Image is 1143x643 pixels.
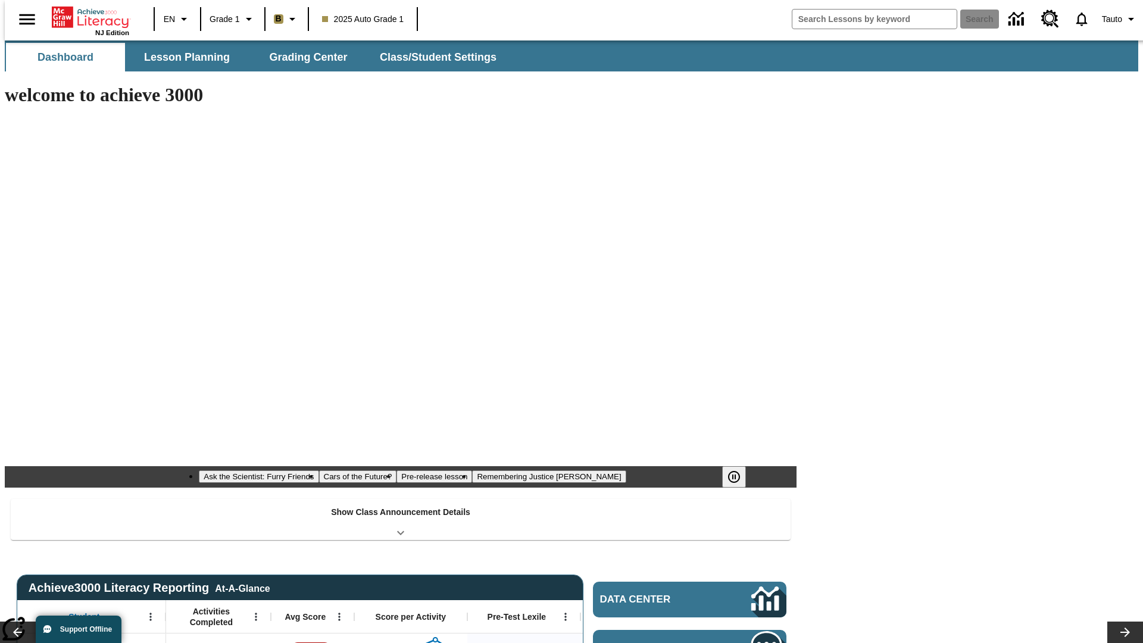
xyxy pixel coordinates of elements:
div: Pause [722,466,758,488]
a: Data Center [593,582,786,617]
span: Avg Score [285,611,326,622]
button: Profile/Settings [1097,8,1143,30]
button: Grade: Grade 1, Select a grade [205,8,261,30]
button: Slide 2 Cars of the Future? [319,470,397,483]
p: Show Class Announcement Details [331,506,470,519]
button: Open side menu [10,2,45,37]
h1: welcome to achieve 3000 [5,84,797,106]
button: Language: EN, Select a language [158,8,196,30]
a: Data Center [1001,3,1034,36]
span: Class/Student Settings [380,51,496,64]
span: 2025 Auto Grade 1 [322,13,404,26]
div: Show Class Announcement Details [11,499,791,540]
span: Pre-Test Lexile [488,611,546,622]
button: Lesson Planning [127,43,246,71]
button: Open Menu [142,608,160,626]
button: Support Offline [36,616,121,643]
span: Dashboard [38,51,93,64]
button: Dashboard [6,43,125,71]
button: Boost Class color is light brown. Change class color [269,8,304,30]
div: Home [52,4,129,36]
span: Achieve3000 Literacy Reporting [29,581,270,595]
button: Open Menu [247,608,265,626]
a: Resource Center, Will open in new tab [1034,3,1066,35]
span: Grade 1 [210,13,240,26]
button: Open Menu [330,608,348,626]
span: EN [164,13,175,26]
span: Data Center [600,594,711,605]
span: NJ Edition [95,29,129,36]
div: At-A-Glance [215,581,270,594]
div: SubNavbar [5,43,507,71]
span: Student [68,611,99,622]
span: Activities Completed [172,606,251,628]
a: Home [52,5,129,29]
button: Grading Center [249,43,368,71]
button: Pause [722,466,746,488]
span: Tauto [1102,13,1122,26]
button: Slide 3 Pre-release lesson [396,470,472,483]
span: Score per Activity [376,611,446,622]
span: Lesson Planning [144,51,230,64]
a: Notifications [1066,4,1097,35]
button: Open Menu [557,608,574,626]
input: search field [792,10,957,29]
span: B [276,11,282,26]
button: Slide 4 Remembering Justice O'Connor [472,470,626,483]
button: Slide 1 Ask the Scientist: Furry Friends [199,470,318,483]
span: Grading Center [269,51,347,64]
span: Support Offline [60,625,112,633]
button: Lesson carousel, Next [1107,622,1143,643]
div: SubNavbar [5,40,1138,71]
button: Class/Student Settings [370,43,506,71]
